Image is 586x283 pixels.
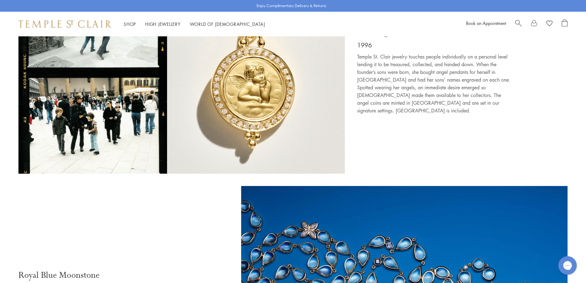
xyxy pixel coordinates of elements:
a: Open Shopping Bag [562,19,568,29]
a: Book an Appointment [466,20,506,26]
a: ShopShop [124,21,136,27]
p: Temple St. Clair jewelry touches people individually on a personal level lending it to be treasur... [357,53,511,115]
iframe: Gorgias live chat messenger [555,254,580,277]
a: View Wishlist [546,19,552,29]
a: Search [515,19,522,29]
a: World of [DEMOGRAPHIC_DATA]World of [DEMOGRAPHIC_DATA] [190,21,265,27]
p: Royal Blue Moonstone [18,270,172,281]
p: Enjoy Complimentary Delivery & Returns [257,3,326,9]
nav: Main navigation [124,20,265,28]
p: 1996 [357,40,511,50]
img: Temple St. Clair [18,20,111,28]
a: High JewelleryHigh Jewellery [145,21,181,27]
